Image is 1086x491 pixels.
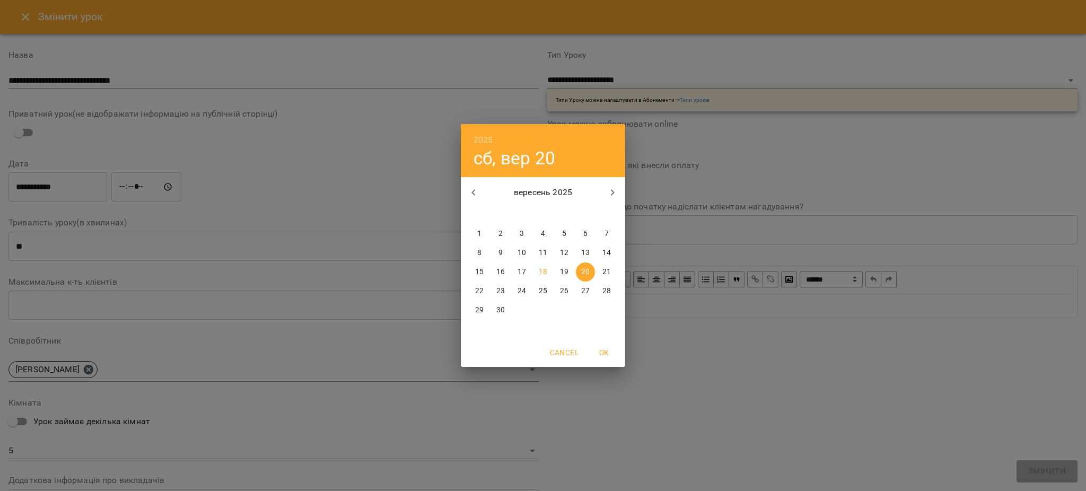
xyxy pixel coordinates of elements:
span: Cancel [550,346,579,359]
p: 23 [496,286,505,296]
p: 13 [581,248,590,258]
p: 11 [539,248,547,258]
p: 30 [496,305,505,315]
button: 14 [597,243,616,262]
button: 8 [470,243,489,262]
p: 6 [583,229,588,239]
button: 26 [555,282,574,301]
p: 25 [539,286,547,296]
button: 21 [597,262,616,282]
p: 10 [518,248,526,258]
p: 5 [562,229,566,239]
span: вт [491,208,510,219]
p: 28 [602,286,611,296]
p: 18 [539,267,547,277]
span: нд [597,208,616,219]
p: 19 [560,267,568,277]
button: 13 [576,243,595,262]
p: 2 [498,229,503,239]
button: 10 [512,243,531,262]
button: 24 [512,282,531,301]
button: 7 [597,224,616,243]
button: 30 [491,301,510,320]
span: OK [591,346,617,359]
p: 21 [602,267,611,277]
p: 29 [475,305,484,315]
button: 9 [491,243,510,262]
p: 3 [520,229,524,239]
button: 5 [555,224,574,243]
button: 2 [491,224,510,243]
button: 20 [576,262,595,282]
button: 18 [533,262,553,282]
p: 1 [477,229,481,239]
button: 12 [555,243,574,262]
button: 6 [576,224,595,243]
p: 14 [602,248,611,258]
button: 3 [512,224,531,243]
button: 16 [491,262,510,282]
button: 1 [470,224,489,243]
p: 27 [581,286,590,296]
p: 26 [560,286,568,296]
button: 22 [470,282,489,301]
button: 29 [470,301,489,320]
p: 22 [475,286,484,296]
button: 15 [470,262,489,282]
p: вересень 2025 [486,186,600,199]
p: 24 [518,286,526,296]
p: 15 [475,267,484,277]
button: 28 [597,282,616,301]
p: 12 [560,248,568,258]
button: Cancel [546,343,583,362]
button: 25 [533,282,553,301]
span: пт [555,208,574,219]
p: 8 [477,248,481,258]
button: 19 [555,262,574,282]
button: сб, вер 20 [474,147,555,169]
button: 27 [576,282,595,301]
button: 23 [491,282,510,301]
button: 4 [533,224,553,243]
span: пн [470,208,489,219]
p: 9 [498,248,503,258]
p: 20 [581,267,590,277]
p: 4 [541,229,545,239]
button: 2025 [474,133,493,147]
button: OK [587,343,621,362]
button: 11 [533,243,553,262]
p: 17 [518,267,526,277]
span: ср [512,208,531,219]
button: 17 [512,262,531,282]
span: сб [576,208,595,219]
p: 7 [605,229,609,239]
p: 16 [496,267,505,277]
span: чт [533,208,553,219]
